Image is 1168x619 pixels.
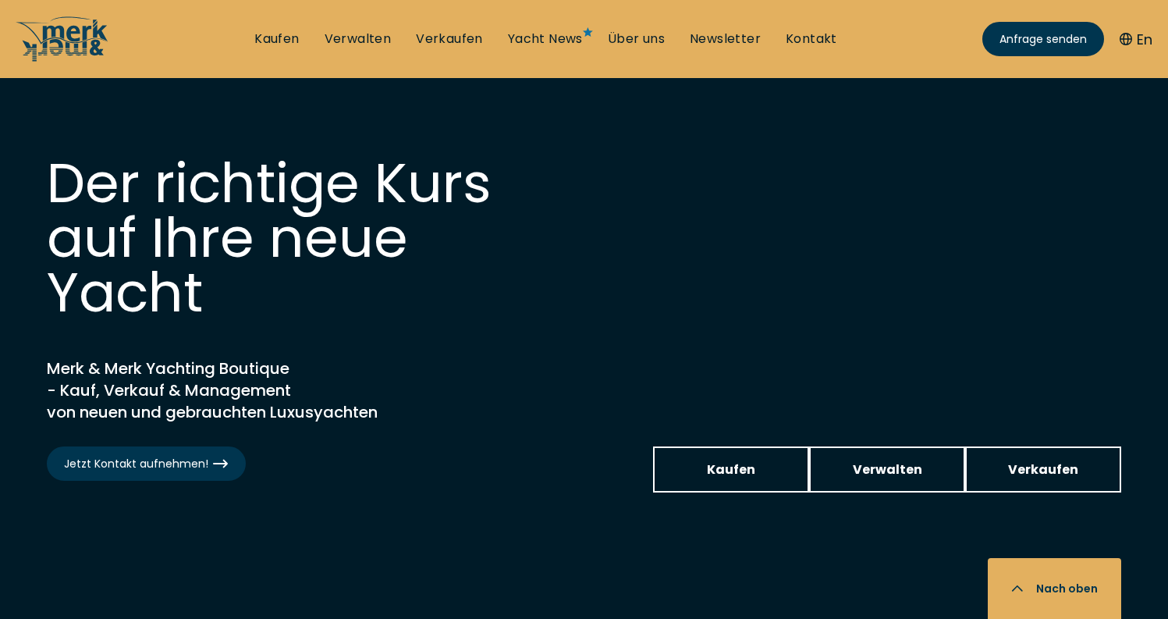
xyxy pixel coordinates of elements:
[508,30,583,48] a: Yacht News
[653,446,809,493] a: Kaufen
[47,446,246,481] a: Jetzt Kontakt aufnehmen!
[416,30,483,48] a: Verkaufen
[1008,460,1078,479] span: Verkaufen
[1120,29,1152,50] button: En
[254,30,299,48] a: Kaufen
[325,30,392,48] a: Verwalten
[608,30,665,48] a: Über uns
[988,558,1121,619] button: Nach oben
[47,358,437,423] h2: Merk & Merk Yachting Boutique - Kauf, Verkauf & Management von neuen und gebrauchten Luxusyachten
[47,156,515,320] h1: Der richtige Kurs auf Ihre neue Yacht
[965,446,1121,493] a: Verkaufen
[786,30,837,48] a: Kontakt
[853,460,922,479] span: Verwalten
[999,31,1087,48] span: Anfrage senden
[64,456,229,472] span: Jetzt Kontakt aufnehmen!
[690,30,761,48] a: Newsletter
[982,22,1104,56] a: Anfrage senden
[809,446,965,493] a: Verwalten
[707,460,755,479] span: Kaufen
